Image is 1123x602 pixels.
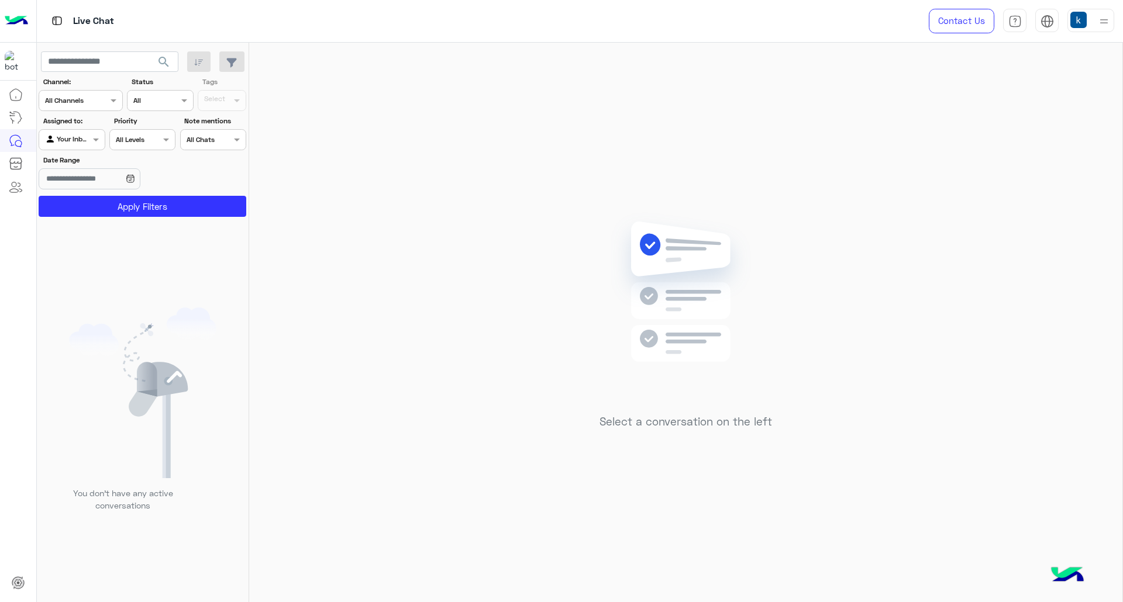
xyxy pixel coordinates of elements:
[43,77,122,87] label: Channel:
[157,55,171,69] span: search
[1003,9,1026,33] a: tab
[73,13,114,29] p: Live Chat
[39,196,246,217] button: Apply Filters
[929,9,994,33] a: Contact Us
[43,116,104,126] label: Assigned to:
[5,9,28,33] img: Logo
[601,212,770,406] img: no messages
[1008,15,1022,28] img: tab
[150,51,178,77] button: search
[1097,14,1111,29] img: profile
[5,51,26,72] img: 713415422032625
[600,415,772,428] h5: Select a conversation on the left
[1047,555,1088,596] img: hulul-logo.png
[132,77,192,87] label: Status
[43,155,174,165] label: Date Range
[69,307,216,478] img: empty users
[114,116,174,126] label: Priority
[184,116,244,126] label: Note mentions
[50,13,64,28] img: tab
[64,487,182,512] p: You don’t have any active conversations
[1070,12,1087,28] img: userImage
[1041,15,1054,28] img: tab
